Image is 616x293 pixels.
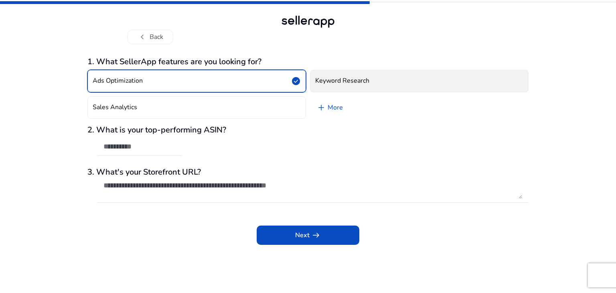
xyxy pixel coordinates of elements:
[310,96,349,119] a: More
[316,103,326,112] span: add
[87,96,306,119] button: Sales Analytics
[311,230,321,240] span: arrow_right_alt
[87,125,529,135] h3: 2. What is your top-performing ASIN?
[138,32,147,42] span: chevron_left
[291,76,301,86] span: check_circle
[257,226,359,245] button: Nextarrow_right_alt
[93,104,137,111] h4: Sales Analytics
[93,77,143,85] h4: Ads Optimization
[315,77,369,85] h4: Keyword Research
[295,230,321,240] span: Next
[87,167,529,177] h3: 3. What's your Storefront URL?
[128,30,173,44] button: chevron_leftBack
[310,70,529,92] button: Keyword Research
[87,57,529,67] h3: 1. What SellerApp features are you looking for?
[87,70,306,92] button: Ads Optimizationcheck_circle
